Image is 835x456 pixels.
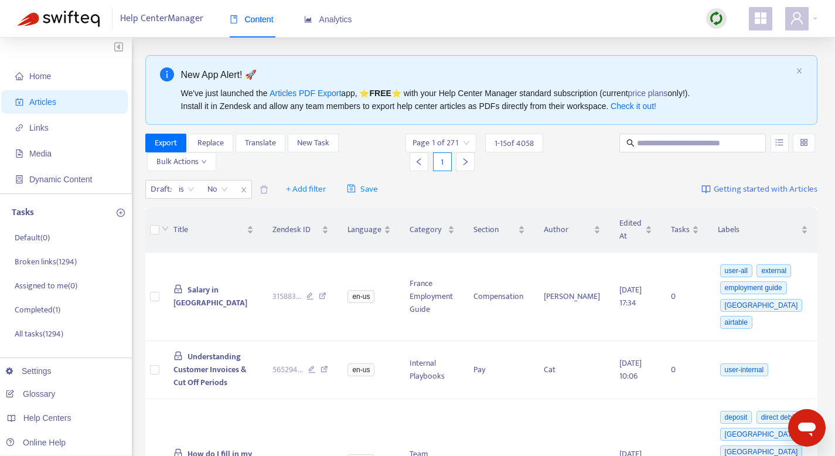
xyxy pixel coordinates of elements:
p: All tasks ( 1294 ) [15,328,63,340]
span: [DATE] 17:34 [619,283,642,309]
span: close [796,67,803,74]
button: + Add filter [277,180,335,199]
span: Help Centers [23,413,71,423]
span: Articles [29,97,56,107]
th: Title [164,207,263,253]
span: Zendesk ID [272,223,320,236]
span: en-us [347,290,374,303]
span: Dynamic Content [29,175,92,184]
p: Tasks [12,206,34,220]
span: Draft : [146,181,173,198]
th: Labels [708,207,817,253]
div: 1 [433,152,452,171]
span: en-us [347,363,374,376]
span: user-all [720,264,752,277]
span: [DATE] 10:06 [619,356,642,383]
button: Translate [236,134,285,152]
span: 315883 ... [272,290,301,303]
span: close [236,183,251,197]
img: image-link [701,185,711,194]
span: [GEOGRAPHIC_DATA] [720,428,803,441]
span: [GEOGRAPHIC_DATA] [720,299,803,312]
span: save [347,184,356,193]
span: home [15,72,23,80]
span: area-chart [304,15,312,23]
span: Save [347,182,378,196]
a: Online Help [6,438,66,447]
span: down [162,225,169,232]
span: appstore [754,11,768,25]
button: close [796,67,803,75]
span: Replace [197,137,224,149]
span: 565294 ... [272,363,303,376]
span: employment guide [720,281,787,294]
th: Section [464,207,534,253]
span: lock [173,351,183,360]
a: Glossary [6,389,55,399]
td: Compensation [464,253,534,341]
span: deposit [720,411,752,424]
a: price plans [628,89,668,98]
a: Getting started with Articles [701,180,817,199]
a: Articles PDF Export [270,89,341,98]
td: France Employment Guide [400,253,464,341]
span: delete [260,185,268,194]
span: Understanding Customer Invoices & Cut Off Periods [173,350,247,389]
span: down [201,159,207,165]
span: Home [29,72,51,81]
span: Title [173,223,244,236]
th: Tasks [662,207,708,253]
button: Replace [188,134,233,152]
div: New App Alert! 🚀 [181,67,792,82]
span: No [207,181,228,198]
button: Bulk Actionsdown [147,152,216,171]
span: external [756,264,791,277]
span: airtable [720,316,752,329]
p: Default ( 0 ) [15,232,50,244]
div: We've just launched the app, ⭐ ⭐️ with your Help Center Manager standard subscription (current on... [181,87,792,113]
span: Labels [718,223,799,236]
img: Swifteq [18,11,100,27]
span: Author [544,223,591,236]
button: Export [145,134,186,152]
td: Pay [464,341,534,399]
span: Translate [245,137,276,149]
span: direct debit [756,411,800,424]
span: Analytics [304,15,352,24]
span: left [415,158,423,166]
span: Export [155,137,177,149]
span: Getting started with Articles [714,183,817,196]
th: Language [338,207,400,253]
span: Bulk Actions [156,155,207,168]
span: plus-circle [117,209,125,217]
span: Edited At [619,217,643,243]
span: user [790,11,804,25]
button: New Task [288,134,339,152]
span: Category [410,223,445,236]
p: Assigned to me ( 0 ) [15,280,77,292]
span: Media [29,149,52,158]
button: saveSave [338,180,387,199]
td: Cat [534,341,610,399]
button: unordered-list [771,134,789,152]
th: Author [534,207,610,253]
span: file-image [15,149,23,158]
span: info-circle [160,67,174,81]
th: Category [400,207,464,253]
span: is [179,181,195,198]
span: Salary in [GEOGRAPHIC_DATA] [173,283,247,309]
span: New Task [297,137,329,149]
b: FREE [369,89,391,98]
span: Links [29,123,49,132]
td: 0 [662,253,708,341]
p: Broken links ( 1294 ) [15,256,77,268]
p: Completed ( 1 ) [15,304,60,316]
span: lock [173,284,183,294]
th: Zendesk ID [263,207,339,253]
span: user-internal [720,363,769,376]
span: Section [473,223,516,236]
span: 1 - 15 of 4058 [495,137,534,149]
span: + Add filter [286,182,326,196]
td: Internal Playbooks [400,341,464,399]
span: search [626,139,635,147]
